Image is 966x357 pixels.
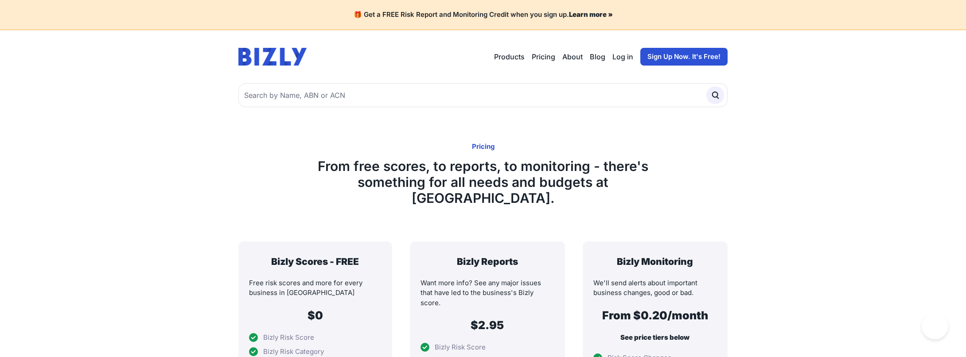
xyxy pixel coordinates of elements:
li: Bizly Risk Score [249,333,382,343]
h2: $0 [249,309,382,322]
h3: Bizly Reports [421,256,554,268]
a: Blog [590,51,605,62]
p: Free risk scores and more for every business in [GEOGRAPHIC_DATA] [249,278,382,298]
h2: From $0.20/month [593,309,717,322]
p: Want more info? See any major issues that have led to the business's Bizly score. [421,278,554,308]
a: Log in [612,51,633,62]
p: See price tiers below [593,333,717,343]
li: Bizly Risk Category [249,347,382,357]
a: Pricing [532,51,555,62]
h3: Bizly Scores - FREE [249,256,382,268]
h2: $2.95 [421,318,554,332]
button: Products [494,51,525,62]
iframe: Toggle Customer Support [922,313,948,339]
a: Sign Up Now. It's Free! [640,48,728,66]
li: Bizly Risk Score [421,342,554,353]
input: Search by Name, ABN or ACN [238,83,728,107]
h4: 🎁 Get a FREE Risk Report and Monitoring Credit when you sign up. [11,11,955,19]
p: We'll send alerts about important business changes, good or bad. [593,278,717,298]
h1: From free scores, to reports, to monitoring - there's something for all needs and budgets at [GEO... [284,158,682,206]
a: Learn more » [569,10,613,19]
h3: Bizly Monitoring [593,256,717,268]
a: About [562,51,583,62]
